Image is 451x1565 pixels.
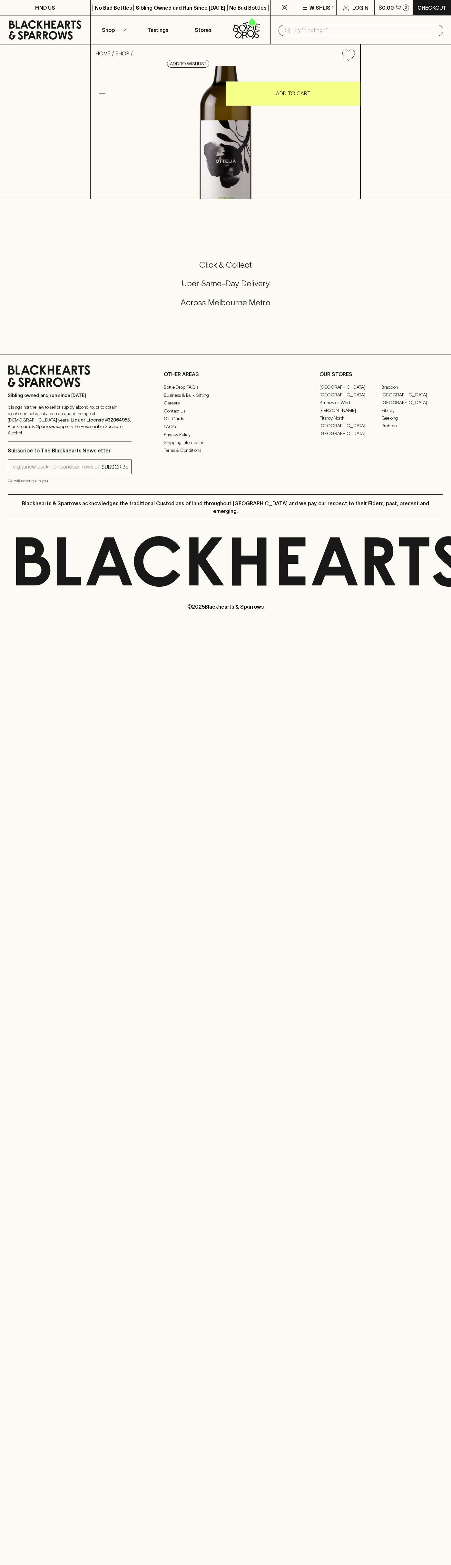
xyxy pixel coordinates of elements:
h5: Uber Same-Day Delivery [8,278,443,289]
a: Terms & Conditions [164,447,288,454]
a: Geelong [381,414,443,422]
h5: Across Melbourne Metro [8,297,443,308]
a: [GEOGRAPHIC_DATA] [319,391,381,399]
strong: Liquor License #32064953 [71,417,130,422]
a: FAQ's [164,423,288,431]
input: e.g. jane@blackheartsandsparrows.com.au [13,462,99,472]
button: Shop [91,15,136,44]
button: Add to wishlist [167,60,209,68]
a: SHOP [115,51,129,56]
p: SUBSCRIBE [102,463,129,471]
a: Prahran [381,422,443,430]
p: Stores [195,26,211,34]
a: HOME [96,51,111,56]
a: [GEOGRAPHIC_DATA] [319,383,381,391]
a: Fitzroy [381,406,443,414]
a: Stores [181,15,226,44]
h5: Click & Collect [8,260,443,270]
p: Sibling owned and run since [DATE] [8,392,132,399]
p: It is against the law to sell or supply alcohol to, or to obtain alcohol on behalf of a person un... [8,404,132,436]
a: [GEOGRAPHIC_DATA] [381,399,443,406]
p: Login [352,4,368,12]
p: ADD TO CART [276,90,310,97]
p: Subscribe to The Blackhearts Newsletter [8,447,132,454]
button: ADD TO CART [226,81,360,106]
a: Shipping Information [164,439,288,446]
p: FIND US [35,4,55,12]
a: Business & Bulk Gifting [164,391,288,399]
p: $0.00 [378,4,394,12]
a: Brunswick West [319,399,381,406]
p: Wishlist [309,4,334,12]
input: Try "Pinot noir" [294,25,438,35]
p: OTHER AREAS [164,370,288,378]
a: Careers [164,399,288,407]
a: [PERSON_NAME] [319,406,381,414]
a: Contact Us [164,407,288,415]
a: [GEOGRAPHIC_DATA] [319,422,381,430]
a: Braddon [381,383,443,391]
p: OUR STORES [319,370,443,378]
a: Privacy Policy [164,431,288,439]
a: Bottle Drop FAQ's [164,384,288,391]
a: Tastings [135,15,181,44]
p: Checkout [417,4,446,12]
div: Call to action block [8,234,443,342]
a: Gift Cards [164,415,288,423]
p: We will never spam you [8,478,132,484]
a: [GEOGRAPHIC_DATA] [381,391,443,399]
a: Fitzroy North [319,414,381,422]
button: Add to wishlist [340,47,358,63]
p: Blackhearts & Sparrows acknowledges the traditional Custodians of land throughout [GEOGRAPHIC_DAT... [13,499,438,515]
p: 0 [405,6,407,9]
p: Tastings [148,26,168,34]
a: [GEOGRAPHIC_DATA] [319,430,381,437]
button: SUBSCRIBE [99,460,131,474]
p: Shop [102,26,115,34]
img: 11213.png [91,66,360,199]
